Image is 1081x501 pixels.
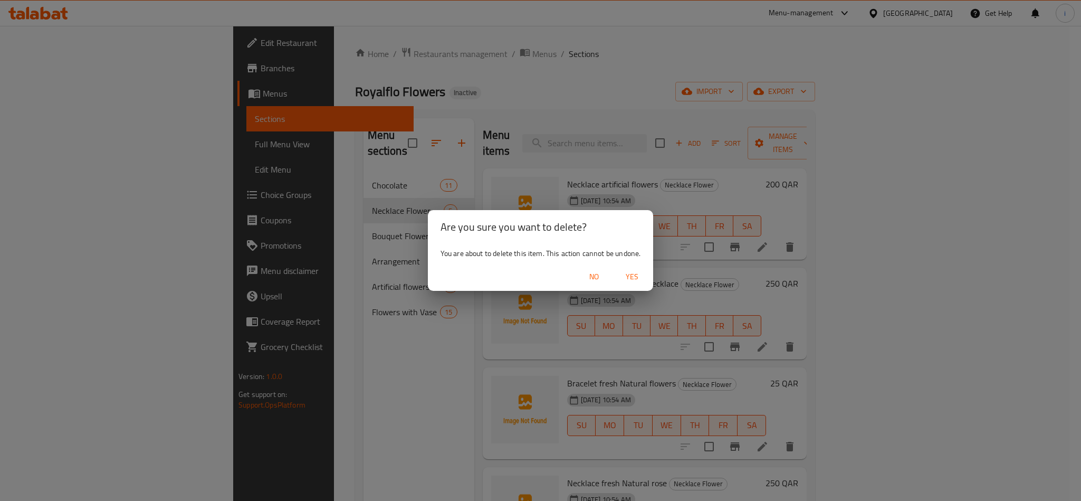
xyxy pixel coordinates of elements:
h2: Are you sure you want to delete? [441,219,641,235]
span: No [581,270,607,283]
button: Yes [615,267,649,287]
span: Yes [619,270,645,283]
div: You are about to delete this item. This action cannot be undone. [428,244,654,263]
button: No [577,267,611,287]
